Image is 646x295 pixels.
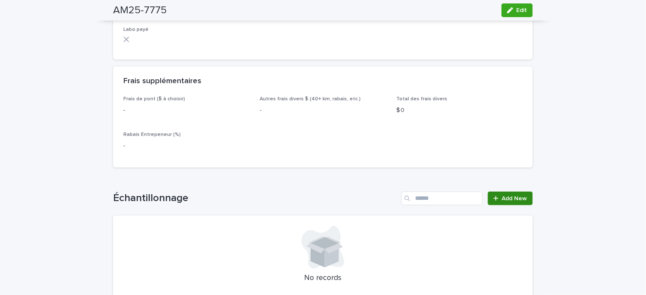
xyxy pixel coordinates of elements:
p: - [260,106,386,115]
input: Search [401,192,483,205]
a: Add New [488,192,533,205]
span: Add New [502,196,527,202]
span: Frais de pont ($ à choisir) [123,96,185,102]
span: Rabais Entrepeneur (%) [123,132,181,137]
p: $ 0 [396,106,523,115]
span: Labo payé [123,27,149,32]
span: Total des frais divers [396,96,447,102]
button: Edit [502,3,533,17]
span: Autres frais divers $ (40+ km, rabais, etc.) [260,96,361,102]
span: Edit [517,7,527,13]
p: - [123,106,250,115]
p: - [123,141,250,151]
h2: Frais supplémentaires [123,77,201,86]
h1: Échantillonnage [113,192,398,205]
p: No records [123,274,523,283]
h2: AM25-7775 [113,4,167,17]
